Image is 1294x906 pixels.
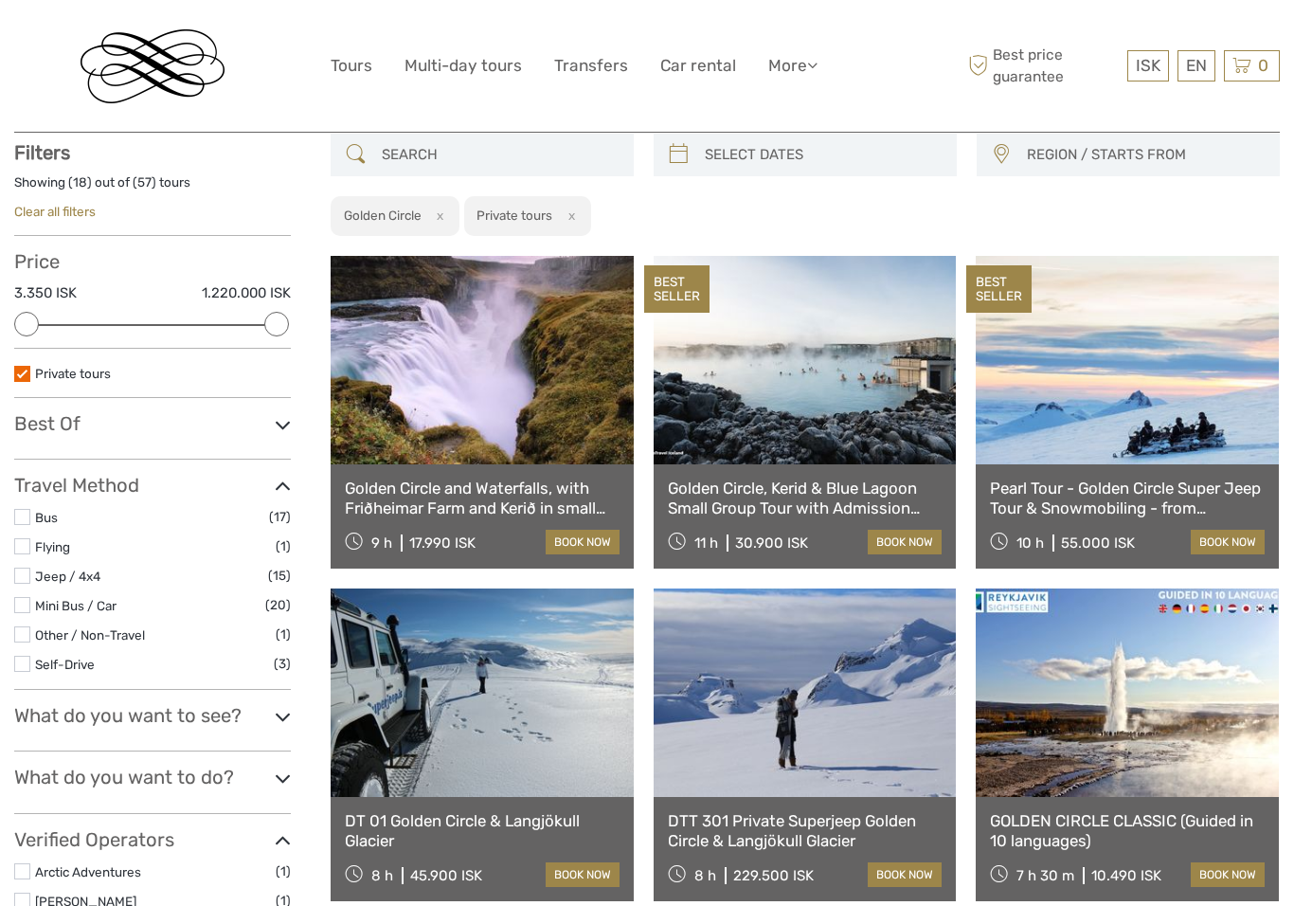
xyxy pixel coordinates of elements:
div: BEST SELLER [966,265,1032,313]
h3: Travel Method [14,474,291,497]
h3: Verified Operators [14,828,291,851]
button: x [424,206,450,226]
a: Car rental [660,52,736,80]
a: Golden Circle and Waterfalls, with Friðheimar Farm and Kerið in small group [345,479,620,517]
a: Jeep / 4x4 [35,569,100,584]
span: (17) [269,506,291,528]
a: Multi-day tours [404,52,522,80]
div: EN [1177,50,1215,82]
span: (3) [274,653,291,675]
span: 8 h [694,867,716,884]
label: 3.350 ISK [14,283,77,303]
span: Best price guarantee [963,45,1123,86]
input: SEARCH [374,138,624,172]
a: Tours [331,52,372,80]
strong: Filters [14,141,70,164]
a: Golden Circle, Kerid & Blue Lagoon Small Group Tour with Admission Ticket [668,479,943,517]
a: Flying [35,539,70,554]
button: REGION / STARTS FROM [1018,139,1270,171]
div: 45.900 ISK [410,867,482,884]
h3: Best Of [14,412,291,435]
span: (20) [265,594,291,616]
a: book now [546,530,620,554]
h3: What do you want to see? [14,704,291,727]
div: 10.490 ISK [1091,867,1161,884]
div: Showing ( ) out of ( ) tours [14,173,291,203]
span: 8 h [371,867,393,884]
a: Bus [35,510,58,525]
a: DTT 301 Private Superjeep Golden Circle & Langjökull Glacier [668,811,943,850]
div: 17.990 ISK [409,535,476,552]
label: 18 [73,173,87,191]
label: 1.220.000 ISK [202,283,291,303]
a: Mini Bus / Car [35,598,117,613]
span: 9 h [371,535,392,552]
div: 55.000 ISK [1061,535,1135,552]
a: Other / Non-Travel [35,627,145,643]
img: Reykjavik Residence [81,29,225,103]
span: (1) [276,624,291,645]
a: Private tours [35,366,111,381]
a: Transfers [554,52,628,80]
h3: What do you want to do? [14,766,291,788]
span: ISK [1136,56,1160,75]
h2: Golden Circle [344,208,422,223]
div: 30.900 ISK [735,535,808,552]
a: book now [1191,530,1265,554]
a: book now [1191,862,1265,887]
h3: Price [14,250,291,273]
a: Self-Drive [35,657,95,672]
a: DT 01 Golden Circle & Langjökull Glacier [345,811,620,850]
a: Pearl Tour - Golden Circle Super Jeep Tour & Snowmobiling - from [GEOGRAPHIC_DATA] [990,479,1265,517]
h2: Private tours [476,208,552,223]
a: book now [868,530,942,554]
span: (1) [276,535,291,557]
div: BEST SELLER [644,265,710,313]
span: 7 h 30 m [1016,867,1074,884]
span: (1) [276,861,291,882]
a: GOLDEN CIRCLE CLASSIC (Guided in 10 languages) [990,811,1265,850]
a: book now [546,862,620,887]
span: 10 h [1016,535,1044,552]
span: (15) [268,565,291,587]
div: 229.500 ISK [733,867,814,884]
label: 57 [137,173,152,191]
a: More [768,52,818,80]
a: book now [868,862,942,887]
p: We're away right now. Please check back later! [27,33,214,48]
button: Open LiveChat chat widget [218,29,241,52]
button: x [555,206,581,226]
input: SELECT DATES [697,138,947,172]
span: 11 h [694,535,718,552]
a: Arctic Adventures [35,864,141,879]
span: 0 [1255,56,1271,75]
a: Clear all filters [14,204,96,219]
